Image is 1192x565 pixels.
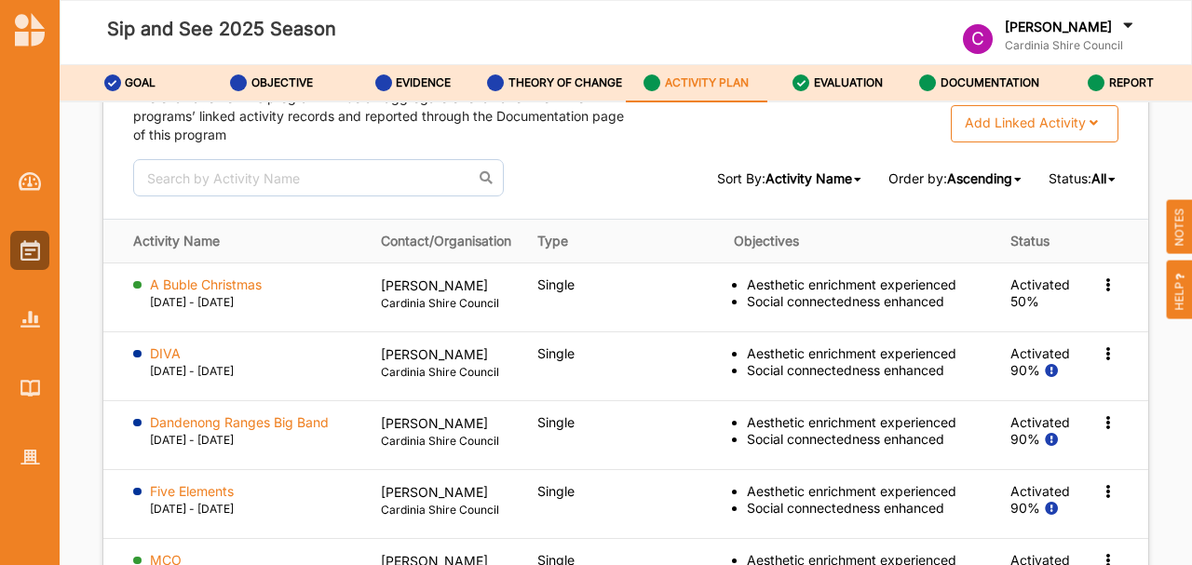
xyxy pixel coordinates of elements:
[1005,38,1137,53] label: Cardinia Shire Council
[150,345,181,362] label: DIVA
[537,345,575,361] span: Single
[734,233,799,249] span: Objectives
[1005,19,1112,35] label: [PERSON_NAME]
[1010,500,1040,517] div: 90%
[1010,293,1039,310] div: 50%
[537,483,575,499] span: Single
[1010,362,1040,379] div: 90%
[381,364,511,381] label: Cardinia Shire Council
[1010,276,1070,293] div: Activated
[381,433,511,450] label: Cardinia Shire Council
[20,311,40,327] img: Reports
[537,414,575,430] span: Single
[1049,169,1118,187] span: Status:
[20,380,40,396] img: Library
[15,13,45,47] img: logo
[150,294,234,311] label: [DATE] - [DATE]
[150,483,234,500] label: Five Elements
[747,500,984,517] div: Social connectedness enhanced
[10,300,49,339] a: Reports
[381,414,511,433] p: [PERSON_NAME]
[765,170,852,186] span: Activity Name
[381,502,511,518] label: Cardinia Shire Council
[133,233,220,249] span: Activity Name
[150,276,262,293] label: A Buble Christmas
[1109,75,1154,90] label: REPORT
[381,276,511,295] p: [PERSON_NAME]
[133,88,626,144] label: The evaluation of this program will be an aggregate of evaluation from the programs’ linked activ...
[524,220,720,263] th: Type
[963,24,993,54] div: C
[150,276,262,292] a: A Buble Christmas
[10,369,49,408] a: Library
[150,483,234,499] a: Five Elements
[10,231,49,270] a: Activities
[1010,431,1040,448] div: 90%
[381,345,511,364] p: [PERSON_NAME]
[508,75,622,90] label: THEORY OF CHANGE
[747,362,984,379] div: Social connectedness enhanced
[965,114,1086,131] div: Add Linked Activity
[381,233,511,249] span: Contact/Organisation
[19,172,42,191] img: Dashboard
[20,240,40,261] img: Activities
[251,75,313,90] label: OBJECTIVE
[1010,414,1070,431] div: Activated
[947,170,1012,186] span: Ascending
[665,75,749,90] label: ACTIVITY PLAN
[747,293,984,310] div: Social connectedness enhanced
[10,162,49,201] a: Dashboard
[381,483,511,502] p: [PERSON_NAME]
[747,431,984,448] div: Social connectedness enhanced
[814,75,883,90] label: EVALUATION
[747,483,984,500] div: Aesthetic enrichment experienced
[537,276,575,292] span: Single
[107,14,336,45] label: Sip and See 2025 Season
[888,169,1024,187] span: Order by:
[150,432,234,449] label: [DATE] - [DATE]
[396,75,451,90] label: EVIDENCE
[941,75,1039,90] label: DOCUMENTATION
[1010,233,1050,249] span: Status
[20,450,40,465] img: Organisation
[1010,345,1070,362] div: Activated
[150,345,181,361] a: DIVA
[747,276,984,293] div: Aesthetic enrichment experienced
[1091,170,1106,186] span: All
[1010,483,1070,500] div: Activated
[150,414,329,430] a: Dandenong Ranges Big Band
[381,295,511,312] label: Cardinia Shire Council
[150,363,234,380] label: [DATE] - [DATE]
[150,501,234,518] label: [DATE] - [DATE]
[717,169,864,187] span: Sort By:
[10,437,49,477] a: Organisation
[747,414,984,431] div: Aesthetic enrichment experienced
[747,345,984,362] div: Aesthetic enrichment experienced
[133,159,504,196] input: Search by Activity Name
[150,414,329,431] label: Dandenong Ranges Big Band
[125,75,156,90] label: GOAL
